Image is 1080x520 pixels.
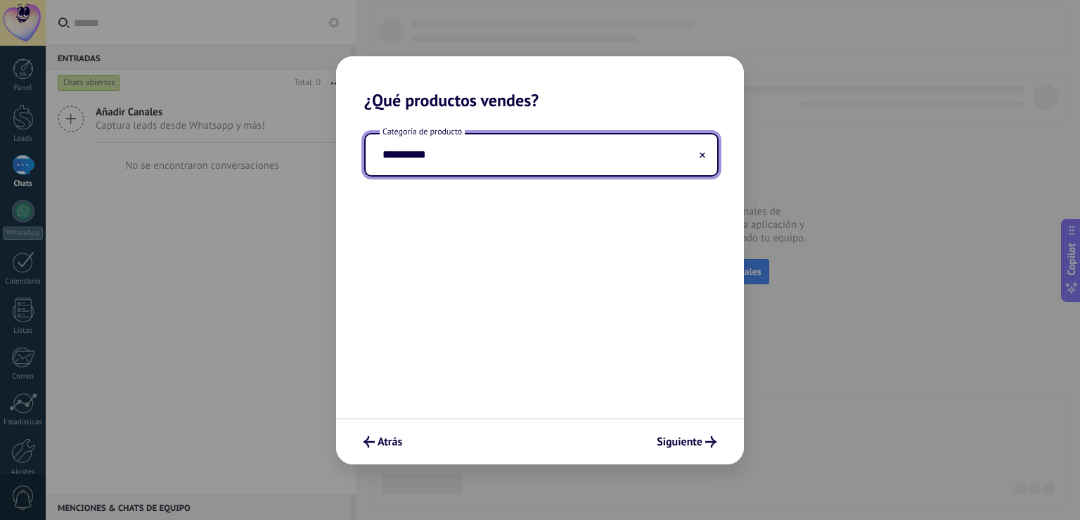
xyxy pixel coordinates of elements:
[357,430,409,454] button: Atrás
[657,437,702,447] span: Siguiente
[378,437,402,447] span: Atrás
[650,430,723,454] button: Siguiente
[380,126,465,138] span: Categoría de producto
[336,56,744,110] h2: ¿Qué productos vendes?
